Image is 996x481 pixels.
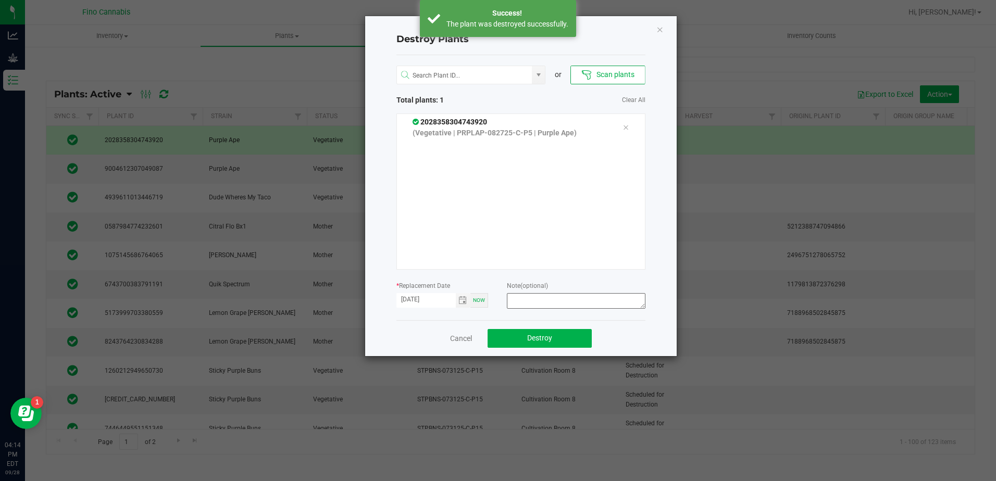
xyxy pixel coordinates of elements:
span: Toggle calendar [456,293,471,308]
h4: Destroy Plants [396,33,645,46]
span: 2028358304743920 [413,118,487,126]
button: Destroy [488,329,592,348]
div: The plant was destroyed successfully. [446,19,568,29]
a: Cancel [450,333,472,344]
p: (Vegetative | PRPLAP-082725-C-P5 | Purple Ape) [413,128,607,138]
span: In Sync [413,118,420,126]
div: Remove tag [615,121,637,134]
span: Now [473,297,485,303]
div: Success! [446,8,568,19]
label: Note [507,281,548,290]
div: or [545,69,570,80]
button: Close [656,23,664,35]
a: Clear All [622,96,645,105]
button: Scan plants [570,66,645,84]
input: Date [396,293,456,306]
span: (optional) [520,282,548,289]
input: NO DATA FOUND [397,66,532,85]
span: Destroy [527,334,552,342]
label: Replacement Date [396,281,450,290]
iframe: Resource center [10,398,42,429]
span: Total plants: 1 [396,95,521,106]
iframe: Resource center unread badge [31,396,43,409]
